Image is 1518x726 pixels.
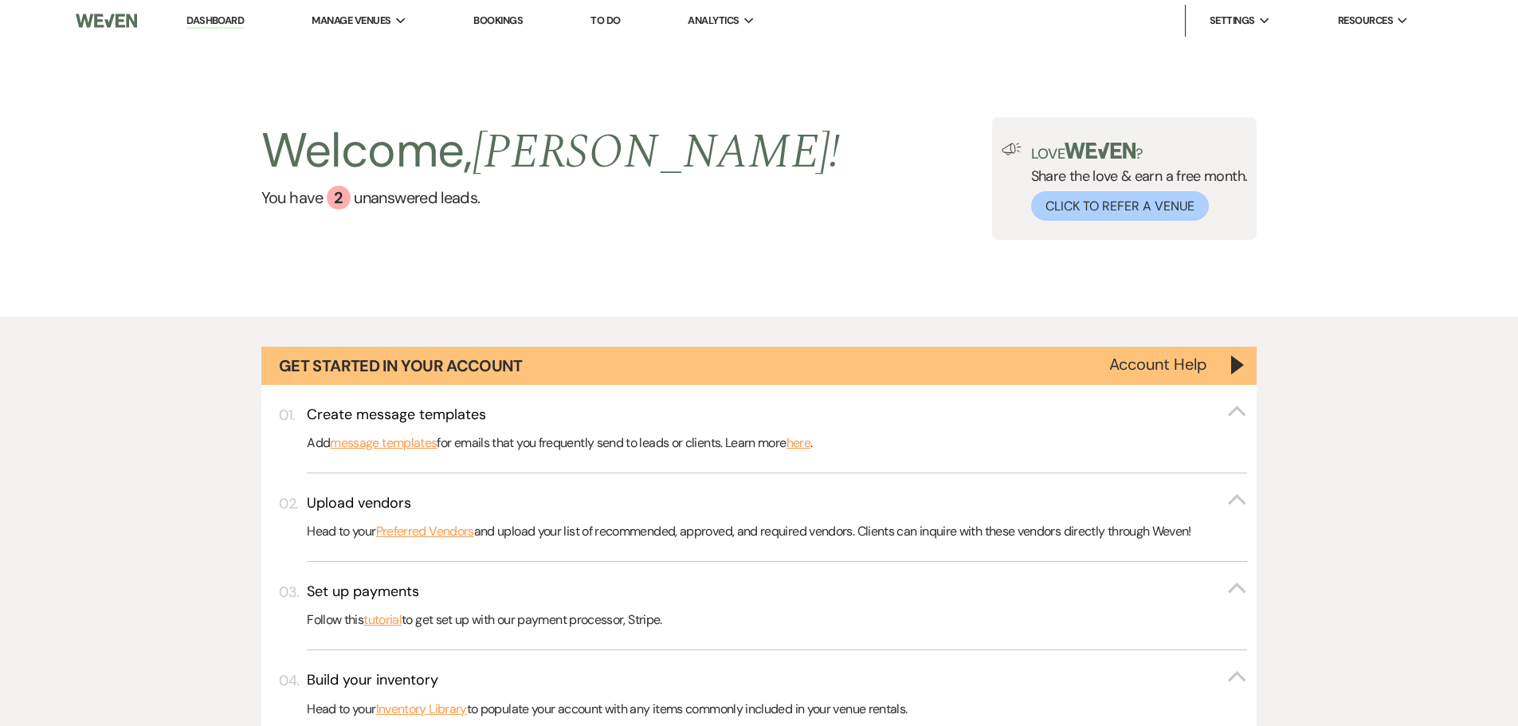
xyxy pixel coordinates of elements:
img: weven-logo-green.svg [1065,143,1136,159]
h3: Build your inventory [307,670,438,690]
a: tutorial [363,610,402,630]
p: Follow this to get set up with our payment processor, Stripe. [307,610,1247,630]
span: Resources [1338,13,1393,29]
button: Click to Refer a Venue [1031,191,1209,221]
h3: Create message templates [307,405,486,425]
button: Build your inventory [307,670,1247,690]
a: Preferred Vendors [376,521,474,542]
button: Account Help [1109,356,1207,372]
a: You have 2 unanswered leads. [261,186,841,210]
p: Love ? [1031,143,1248,161]
span: Settings [1210,13,1255,29]
div: 2 [327,186,351,210]
p: Head to your to populate your account with any items commonly included in your venue rentals. [307,699,1247,720]
span: Analytics [688,13,739,29]
span: [PERSON_NAME] ! [473,116,841,189]
img: loud-speaker-illustration.svg [1002,143,1022,155]
button: Create message templates [307,405,1247,425]
div: Share the love & earn a free month. [1022,143,1248,221]
h2: Welcome, [261,117,841,186]
a: Inventory Library [376,699,467,720]
h1: Get Started in Your Account [279,355,523,377]
a: message templates [330,433,437,453]
button: Set up payments [307,582,1247,602]
p: Add for emails that you frequently send to leads or clients. Learn more . [307,433,1247,453]
h3: Upload vendors [307,493,411,513]
p: Head to your and upload your list of recommended, approved, and required vendors. Clients can inq... [307,521,1247,542]
span: Manage Venues [312,13,390,29]
a: Dashboard [186,14,244,29]
a: To Do [590,14,620,27]
a: Bookings [473,14,523,27]
img: Weven Logo [76,4,136,37]
h3: Set up payments [307,582,419,602]
button: Upload vendors [307,493,1247,513]
a: here [786,433,810,453]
